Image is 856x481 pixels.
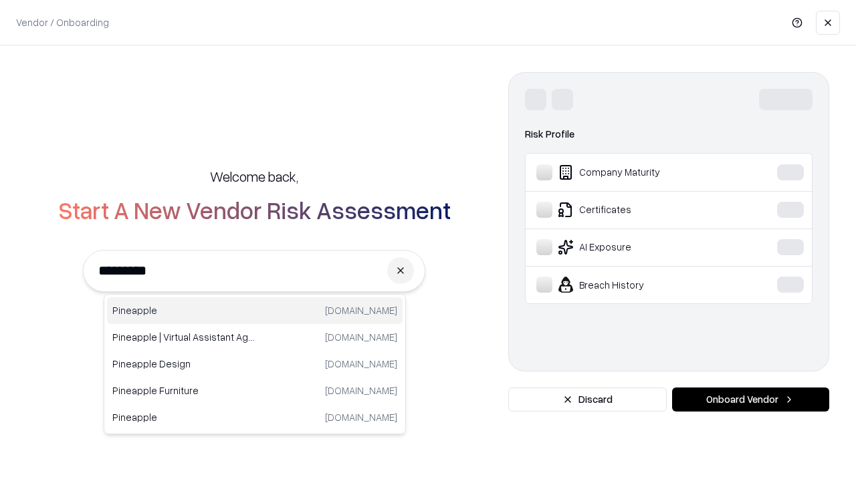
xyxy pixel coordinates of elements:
[104,294,406,434] div: Suggestions
[325,357,397,371] p: [DOMAIN_NAME]
[112,383,255,397] p: Pineapple Furniture
[536,164,736,180] div: Company Maturity
[325,410,397,424] p: [DOMAIN_NAME]
[112,330,255,344] p: Pineapple | Virtual Assistant Agency
[525,126,813,142] div: Risk Profile
[508,387,667,412] button: Discard
[112,303,255,317] p: Pineapple
[536,239,736,255] div: AI Exposure
[58,196,451,223] h2: Start A New Vendor Risk Assessment
[672,387,829,412] button: Onboard Vendor
[325,330,397,344] p: [DOMAIN_NAME]
[325,383,397,397] p: [DOMAIN_NAME]
[536,202,736,218] div: Certificates
[16,15,109,29] p: Vendor / Onboarding
[210,167,298,186] h5: Welcome back,
[112,357,255,371] p: Pineapple Design
[536,277,736,293] div: Breach History
[112,410,255,424] p: Pineapple
[325,303,397,317] p: [DOMAIN_NAME]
